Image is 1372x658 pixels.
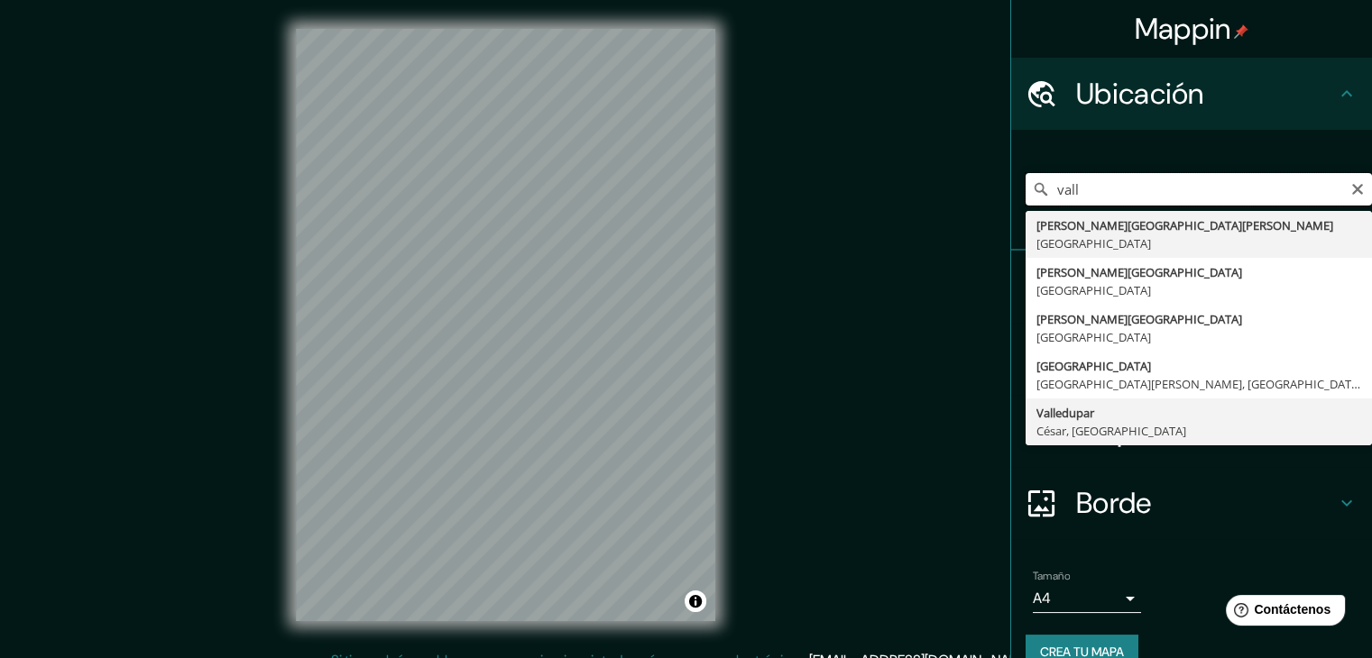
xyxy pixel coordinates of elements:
font: Tamaño [1033,569,1070,583]
font: César, [GEOGRAPHIC_DATA] [1036,423,1186,439]
div: Disposición [1011,395,1372,467]
font: [GEOGRAPHIC_DATA] [1036,282,1151,298]
font: [PERSON_NAME][GEOGRAPHIC_DATA] [1036,264,1242,280]
div: Borde [1011,467,1372,539]
div: A4 [1033,584,1141,613]
font: Mappin [1135,10,1231,48]
img: pin-icon.png [1234,24,1248,39]
canvas: Mapa [296,29,715,621]
iframe: Lanzador de widgets de ayuda [1211,588,1352,638]
input: Elige tu ciudad o zona [1026,173,1372,206]
font: [PERSON_NAME][GEOGRAPHIC_DATA][PERSON_NAME] [1036,217,1333,233]
font: [GEOGRAPHIC_DATA] [1036,235,1151,251]
div: Estilo [1011,323,1372,395]
font: [PERSON_NAME][GEOGRAPHIC_DATA] [1036,311,1242,327]
button: Activar o desactivar atribución [685,590,706,612]
font: [GEOGRAPHIC_DATA] [1036,358,1151,374]
button: Claro [1350,179,1365,196]
font: Borde [1076,484,1152,522]
div: Ubicación [1011,58,1372,130]
div: Patas [1011,251,1372,323]
font: Valledupar [1036,405,1094,421]
font: Ubicación [1076,75,1204,113]
font: [GEOGRAPHIC_DATA][PERSON_NAME], [GEOGRAPHIC_DATA] [1036,376,1362,392]
font: [GEOGRAPHIC_DATA] [1036,329,1151,345]
font: A4 [1033,589,1051,608]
